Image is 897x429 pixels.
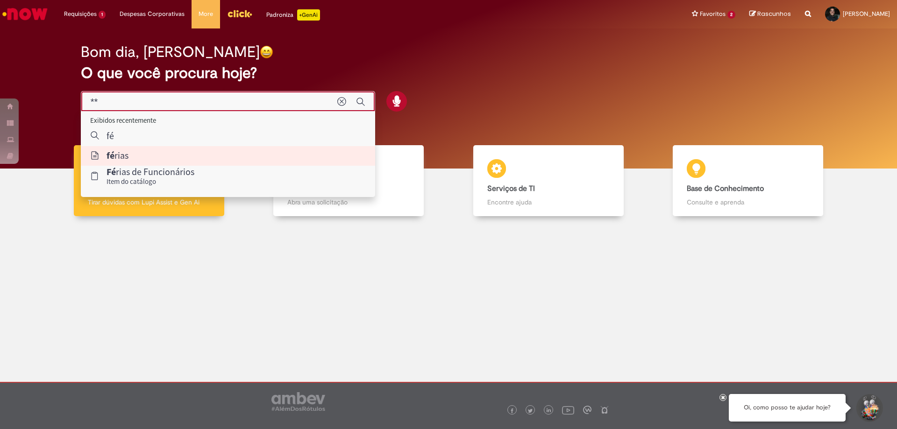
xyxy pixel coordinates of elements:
[855,394,883,422] button: Iniciar Conversa de Suporte
[687,184,764,193] b: Base de Conhecimento
[271,392,325,411] img: logo_footer_ambev_rotulo_gray.png
[287,197,410,207] p: Abra uma solicitação
[1,5,49,23] img: ServiceNow
[64,9,97,19] span: Requisições
[88,197,210,207] p: Tirar dúvidas com Lupi Assist e Gen Ai
[727,11,735,19] span: 2
[562,404,574,416] img: logo_footer_youtube.png
[81,65,817,81] h2: O que você procura hoje?
[729,394,846,422] div: Oi, como posso te ajudar hoje?
[528,408,533,413] img: logo_footer_twitter.png
[487,197,610,207] p: Encontre ajuda
[49,145,249,217] a: Tirar dúvidas Tirar dúvidas com Lupi Assist e Gen Ai
[227,7,252,21] img: click_logo_yellow_360x200.png
[510,408,514,413] img: logo_footer_facebook.png
[547,408,551,414] img: logo_footer_linkedin.png
[700,9,726,19] span: Favoritos
[99,11,106,19] span: 1
[749,10,791,19] a: Rascunhos
[843,10,890,18] span: [PERSON_NAME]
[757,9,791,18] span: Rascunhos
[448,145,648,217] a: Serviços de TI Encontre ajuda
[297,9,320,21] p: +GenAi
[266,9,320,21] div: Padroniza
[260,45,273,59] img: happy-face.png
[199,9,213,19] span: More
[687,197,809,207] p: Consulte e aprenda
[487,184,535,193] b: Serviços de TI
[583,406,591,414] img: logo_footer_workplace.png
[600,406,609,414] img: logo_footer_naosei.png
[648,145,848,217] a: Base de Conhecimento Consulte e aprenda
[120,9,185,19] span: Despesas Corporativas
[81,44,260,60] h2: Bom dia, [PERSON_NAME]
